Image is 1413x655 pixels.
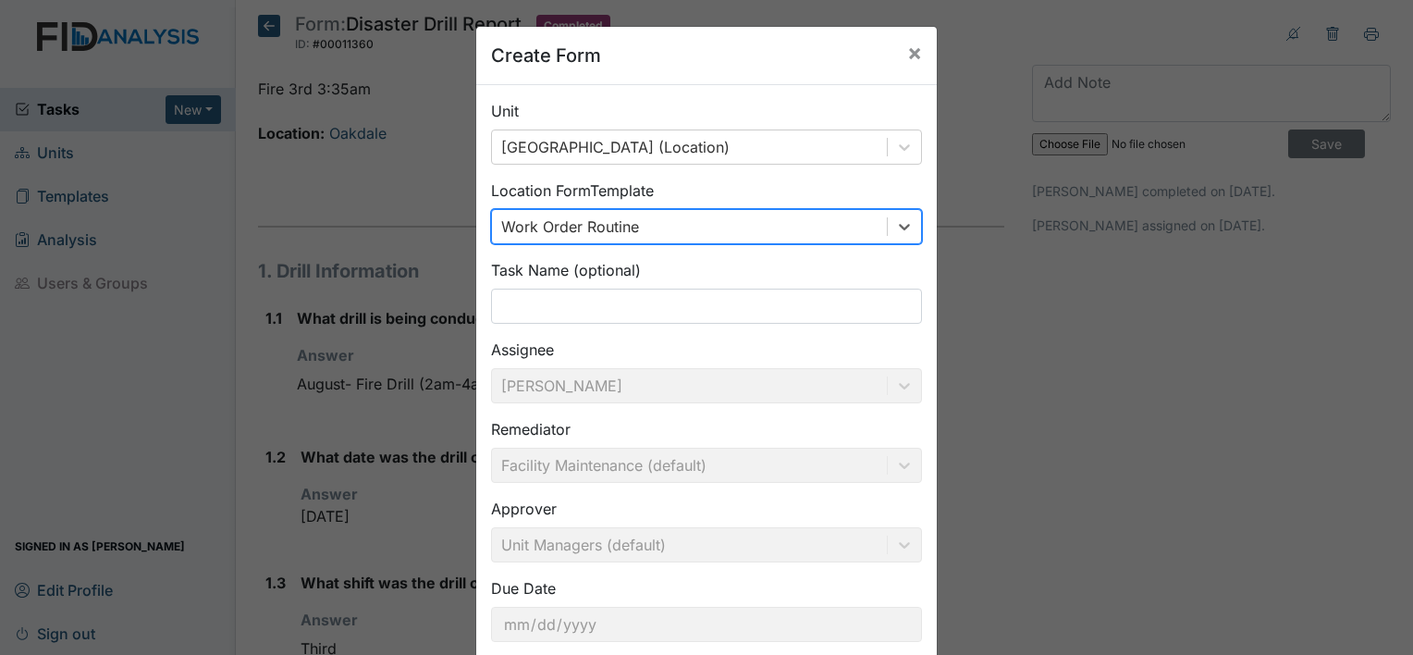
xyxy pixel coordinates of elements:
label: Location Form Template [491,179,654,202]
label: Unit [491,100,519,122]
label: Task Name (optional) [491,259,641,281]
button: Close [892,27,937,79]
label: Due Date [491,577,556,599]
label: Remediator [491,418,571,440]
h5: Create Form [491,42,601,69]
label: Approver [491,498,557,520]
span: × [907,39,922,66]
label: Assignee [491,339,554,361]
div: [GEOGRAPHIC_DATA] (Location) [501,136,730,158]
div: Work Order Routine [501,216,639,238]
